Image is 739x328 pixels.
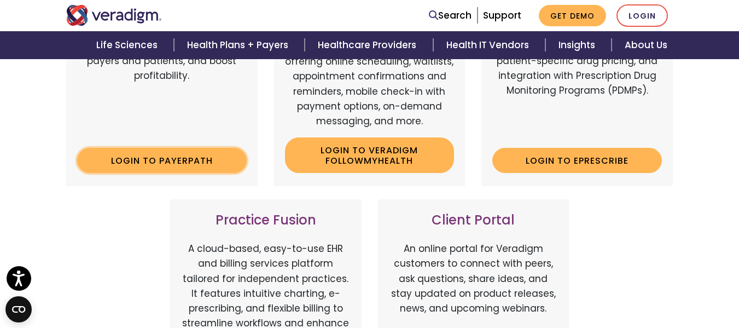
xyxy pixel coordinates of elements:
a: Health Plans + Payers [174,31,305,59]
a: Login to Veradigm FollowMyHealth [285,137,455,173]
a: Login to ePrescribe [492,148,662,173]
button: Open CMP widget [5,296,32,323]
h3: Client Portal [389,212,558,228]
a: Healthcare Providers [305,31,433,59]
p: Veradigm FollowMyHealth's Mobile Patient Experience enhances patient access via mobile devices, o... [285,10,455,129]
h3: Practice Fusion [181,212,351,228]
a: Life Sciences [83,31,174,59]
a: About Us [612,31,680,59]
iframe: Drift Chat Widget [529,249,726,315]
a: Health IT Vendors [433,31,545,59]
img: Veradigm logo [66,5,162,26]
a: Insights [545,31,612,59]
a: Support [483,9,521,22]
a: Login to Payerpath [77,148,247,173]
a: Get Demo [539,5,606,26]
a: Login [616,4,668,27]
a: Search [429,8,472,23]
